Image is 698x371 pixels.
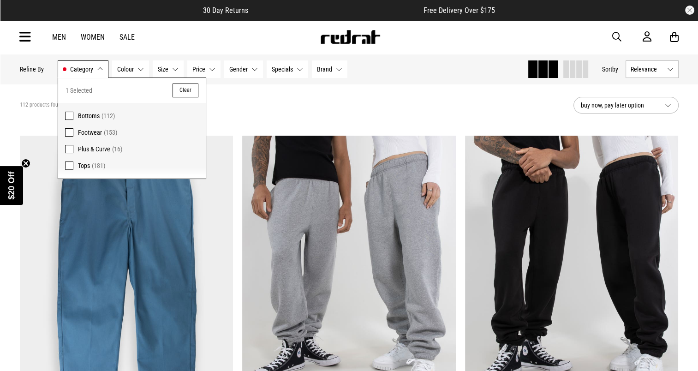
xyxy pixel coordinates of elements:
span: $20 Off [7,171,16,199]
span: Relevance [631,66,663,73]
span: Bottoms [78,112,100,120]
button: Close teaser [21,159,30,168]
button: Gender [224,60,263,78]
button: Sortby [602,64,618,75]
span: Plus & Curve [78,145,110,153]
span: Free Delivery Over $175 [424,6,495,15]
span: Gender [229,66,248,73]
span: Footwear [78,129,102,136]
span: (112) [101,112,115,120]
span: 30 Day Returns [203,6,248,15]
span: Size [158,66,168,73]
button: Size [153,60,184,78]
button: Clear [173,84,198,97]
button: Brand [312,60,347,78]
span: Specials [272,66,293,73]
button: buy now, pay later option [573,97,679,114]
button: Category [58,60,108,78]
span: (153) [104,129,117,136]
span: Brand [317,66,332,73]
button: Specials [267,60,308,78]
a: Men [52,33,66,42]
span: 112 products found [20,102,64,109]
button: Colour [112,60,149,78]
iframe: Customer reviews powered by Trustpilot [267,6,405,15]
button: Open LiveChat chat widget [7,4,35,31]
span: 1 Selected [66,85,92,96]
a: Sale [119,33,135,42]
span: (181) [92,162,105,169]
a: Women [81,33,105,42]
span: Price [192,66,205,73]
span: (16) [112,145,122,153]
img: Redrat logo [320,30,381,44]
span: buy now, pay later option [581,100,657,111]
span: by [612,66,618,73]
span: Tops [78,162,90,169]
p: Refine By [20,66,44,73]
span: Colour [117,66,134,73]
button: Relevance [626,60,679,78]
span: Category [70,66,93,73]
button: Price [187,60,221,78]
div: Category [58,78,206,179]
